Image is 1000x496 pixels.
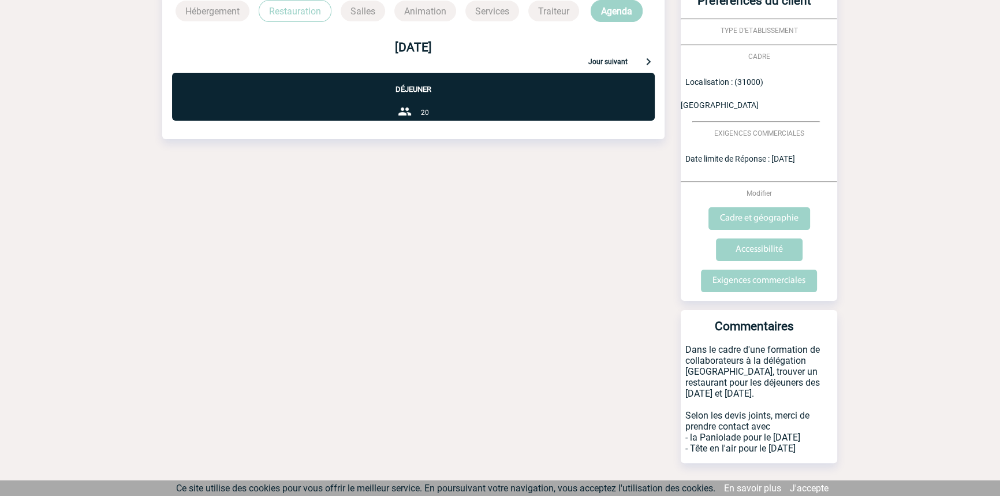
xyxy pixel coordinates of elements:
[681,344,837,463] p: Dans le cadre d'une formation de collaborateurs à la délégation [GEOGRAPHIC_DATA], trouver un res...
[714,129,804,137] span: EXIGENCES COMMERCIALES
[588,58,628,68] p: Jour suivant
[465,1,519,21] p: Services
[341,1,385,21] p: Salles
[685,154,795,163] span: Date limite de Réponse : [DATE]
[641,54,655,68] img: keyboard-arrow-right-24-px.png
[394,1,456,21] p: Animation
[708,207,810,230] input: Cadre et géographie
[748,53,770,61] span: CADRE
[716,238,803,261] input: Accessibilité
[176,483,715,494] span: Ce site utilise des cookies pour vous offrir le meilleur service. En poursuivant votre navigation...
[681,77,763,110] span: Localisation : (31000) [GEOGRAPHIC_DATA]
[747,189,772,197] span: Modifier
[398,105,412,118] img: group-24-px-b.png
[395,40,432,54] b: [DATE]
[685,319,823,344] h3: Commentaires
[528,1,579,21] p: Traiteur
[172,73,654,94] p: Déjeuner
[721,27,798,35] span: TYPE D'ETABLISSEMENT
[790,483,829,494] a: J'accepte
[421,109,429,117] span: 20
[176,1,249,21] p: Hébergement
[701,270,817,292] input: Exigences commerciales
[724,483,781,494] a: En savoir plus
